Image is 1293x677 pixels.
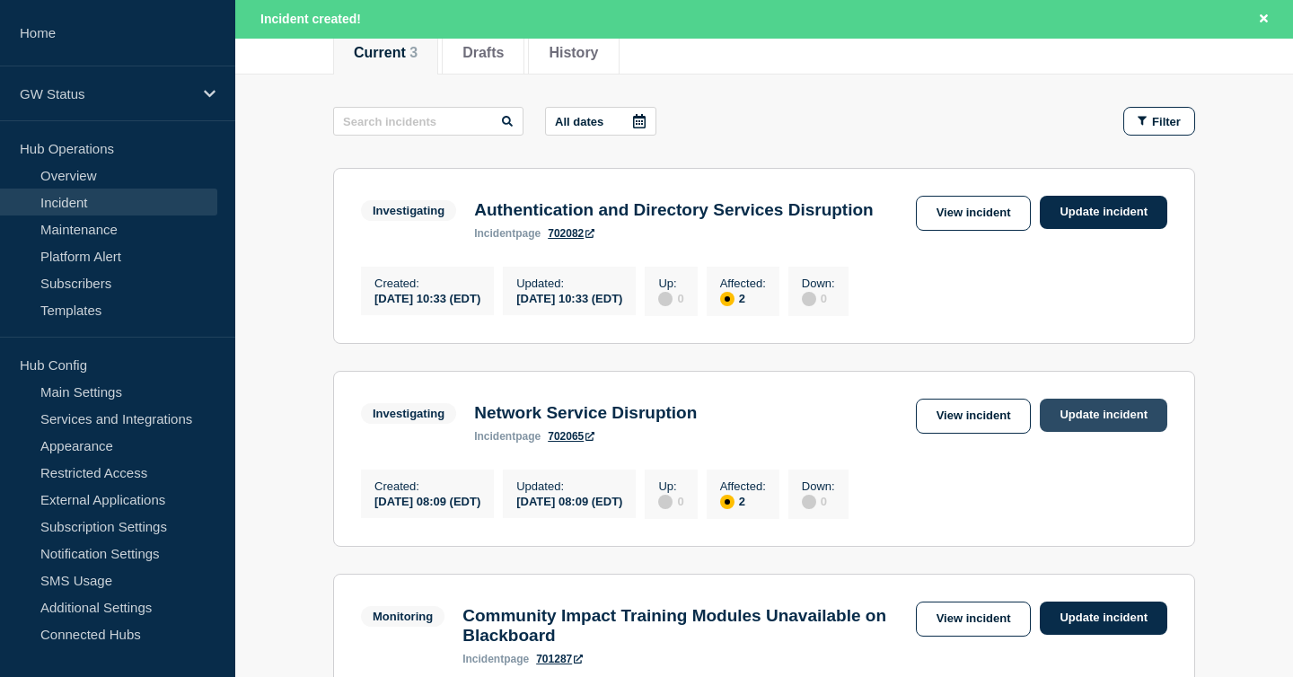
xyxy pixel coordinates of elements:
[474,430,541,443] p: page
[374,479,480,493] p: Created :
[802,479,835,493] p: Down :
[720,493,766,509] div: 2
[802,292,816,306] div: disabled
[20,86,192,101] p: GW Status
[462,606,906,646] h3: Community Impact Training Modules Unavailable on Blackboard
[658,290,683,306] div: 0
[802,277,835,290] p: Down :
[1040,602,1167,635] a: Update incident
[333,107,523,136] input: Search incidents
[374,493,480,508] div: [DATE] 08:09 (EDT)
[555,115,603,128] p: All dates
[260,12,361,26] span: Incident created!
[1123,107,1195,136] button: Filter
[802,493,835,509] div: 0
[474,227,515,240] span: incident
[361,403,456,424] span: Investigating
[549,45,598,61] button: History
[374,290,480,305] div: [DATE] 10:33 (EDT)
[916,602,1032,637] a: View incident
[658,495,673,509] div: disabled
[474,430,515,443] span: incident
[916,196,1032,231] a: View incident
[1152,115,1181,128] span: Filter
[1253,9,1275,30] button: Close banner
[720,277,766,290] p: Affected :
[536,653,583,665] a: 701287
[720,292,734,306] div: affected
[462,653,504,665] span: incident
[545,107,656,136] button: All dates
[516,479,622,493] p: Updated :
[916,399,1032,434] a: View incident
[361,200,456,221] span: Investigating
[548,227,594,240] a: 702082
[658,479,683,493] p: Up :
[548,430,594,443] a: 702065
[409,45,418,60] span: 3
[720,290,766,306] div: 2
[516,290,622,305] div: [DATE] 10:33 (EDT)
[720,479,766,493] p: Affected :
[720,495,734,509] div: affected
[658,292,673,306] div: disabled
[802,495,816,509] div: disabled
[474,227,541,240] p: page
[516,493,622,508] div: [DATE] 08:09 (EDT)
[516,277,622,290] p: Updated :
[658,277,683,290] p: Up :
[1040,399,1167,432] a: Update incident
[658,493,683,509] div: 0
[354,45,418,61] button: Current 3
[462,653,529,665] p: page
[462,45,504,61] button: Drafts
[374,277,480,290] p: Created :
[1040,196,1167,229] a: Update incident
[474,403,697,423] h3: Network Service Disruption
[474,200,873,220] h3: Authentication and Directory Services Disruption
[361,606,444,627] span: Monitoring
[802,290,835,306] div: 0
